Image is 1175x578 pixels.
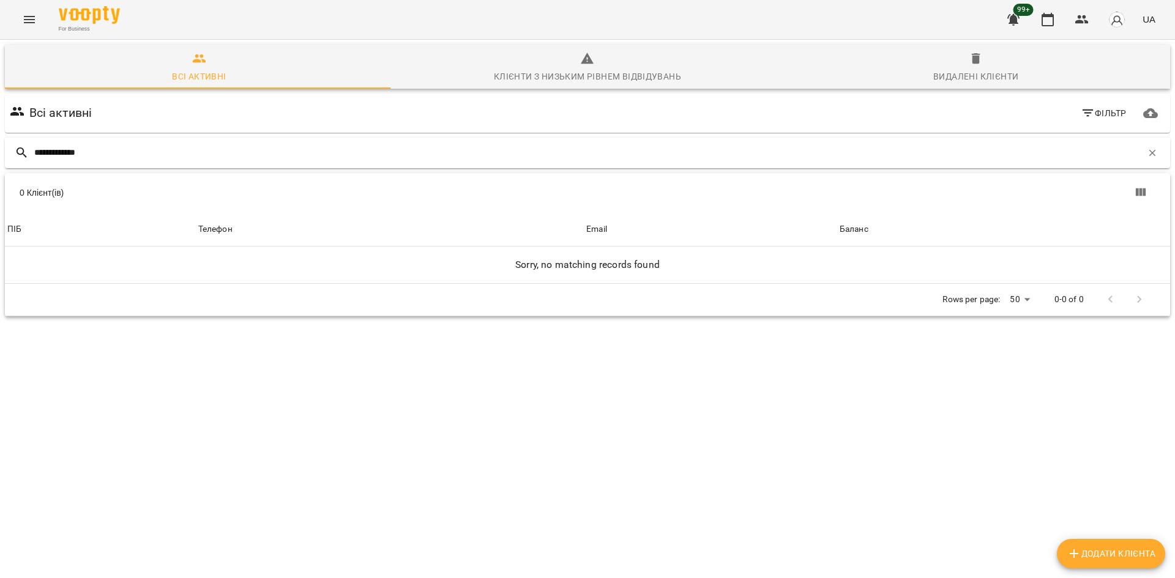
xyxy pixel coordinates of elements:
p: 0-0 of 0 [1054,294,1084,306]
img: Voopty Logo [59,6,120,24]
div: Всі активні [172,69,226,84]
div: Телефон [198,222,233,237]
span: Телефон [198,222,582,237]
div: 0 Клієнт(ів) [20,187,595,199]
h6: Всі активні [29,103,92,122]
span: 99+ [1013,4,1034,16]
div: Sort [840,222,868,237]
span: ПІБ [7,222,193,237]
div: Email [586,222,607,237]
p: Rows per page: [942,294,1000,306]
span: For Business [59,25,120,33]
button: UA [1138,8,1160,31]
h6: Sorry, no matching records found [7,256,1168,273]
span: UA [1143,13,1155,26]
span: Email [586,222,835,237]
div: Sort [586,222,607,237]
span: Баланс [840,222,1168,237]
div: Клієнти з низьким рівнем відвідувань [494,69,681,84]
button: Вигляд колонок [1126,178,1155,207]
div: Sort [198,222,233,237]
div: Table Toolbar [5,173,1170,212]
span: Фільтр [1081,106,1127,120]
button: Фільтр [1076,102,1132,124]
div: Sort [7,222,21,237]
div: ПІБ [7,222,21,237]
div: Баланс [840,222,868,237]
div: Видалені клієнти [933,69,1018,84]
img: avatar_s.png [1108,11,1125,28]
button: Menu [15,5,44,34]
div: 50 [1005,291,1034,308]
